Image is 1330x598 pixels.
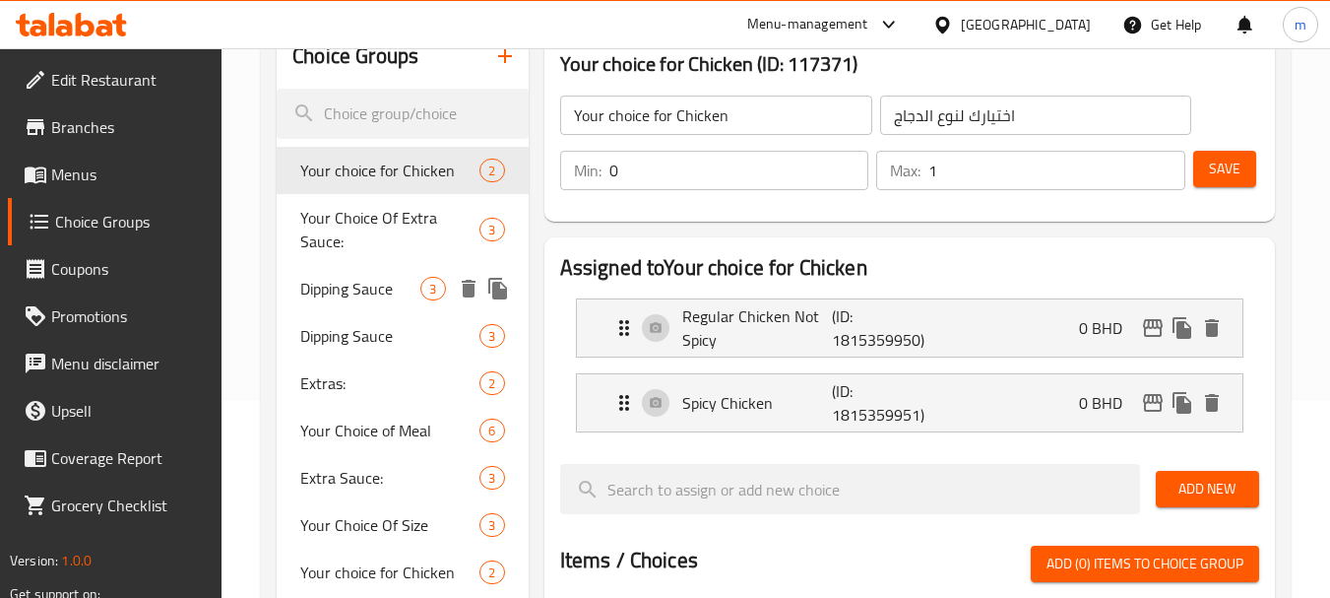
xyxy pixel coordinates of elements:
[479,561,504,584] div: Choices
[8,103,222,151] a: Branches
[8,245,222,293] a: Coupons
[277,265,528,312] div: Dipping Sauce3deleteduplicate
[8,198,222,245] a: Choice Groups
[1031,546,1259,582] button: Add (0) items to choice group
[51,446,207,470] span: Coverage Report
[277,360,528,407] div: Extras:2
[1138,313,1168,343] button: edit
[51,257,207,281] span: Coupons
[61,548,92,573] span: 1.0.0
[1197,313,1227,343] button: delete
[1209,157,1240,181] span: Save
[1172,477,1243,501] span: Add New
[1197,388,1227,418] button: delete
[1168,313,1197,343] button: duplicate
[51,494,207,517] span: Grocery Checklist
[454,274,483,303] button: delete
[577,374,1242,432] div: Expand
[1295,14,1306,35] span: m
[8,387,222,434] a: Upsell
[479,159,504,182] div: Choices
[832,379,932,427] p: (ID: 1815359951)
[961,14,1091,35] div: [GEOGRAPHIC_DATA]
[8,56,222,103] a: Edit Restaurant
[1138,388,1168,418] button: edit
[55,210,207,233] span: Choice Groups
[8,434,222,482] a: Coverage Report
[300,324,479,348] span: Dipping Sauce
[51,352,207,375] span: Menu disclaimer
[480,162,503,180] span: 2
[51,163,207,186] span: Menus
[51,115,207,139] span: Branches
[300,419,479,442] span: Your Choice of Meal
[479,324,504,348] div: Choices
[480,422,503,440] span: 6
[560,291,1259,365] li: Expand
[300,466,479,490] span: Extra Sauce:
[292,41,418,71] h2: Choice Groups
[560,546,698,575] h2: Items / Choices
[574,159,602,182] p: Min:
[277,454,528,501] div: Extra Sauce:3
[560,365,1259,440] li: Expand
[479,218,504,241] div: Choices
[832,304,932,352] p: (ID: 1815359950)
[747,13,868,36] div: Menu-management
[421,280,444,299] span: 3
[479,371,504,395] div: Choices
[1046,552,1243,576] span: Add (0) items to choice group
[480,221,503,239] span: 3
[277,501,528,549] div: Your Choice Of Size3
[480,516,503,535] span: 3
[277,89,528,139] input: search
[1079,391,1138,415] p: 0 BHD
[480,374,503,393] span: 2
[560,48,1259,80] h3: Your choice for Chicken (ID: 117371)
[577,299,1242,357] div: Expand
[1079,316,1138,340] p: 0 BHD
[51,304,207,328] span: Promotions
[300,371,479,395] span: Extras:
[300,277,420,300] span: Dipping Sauce
[51,68,207,92] span: Edit Restaurant
[420,277,445,300] div: Choices
[1156,471,1259,507] button: Add New
[300,561,479,584] span: Your choice for Chicken
[277,194,528,265] div: Your Choice Of Extra Sauce:3
[10,548,58,573] span: Version:
[277,549,528,596] div: Your choice for Chicken2
[1193,151,1256,187] button: Save
[277,312,528,360] div: Dipping Sauce3
[479,513,504,537] div: Choices
[479,466,504,490] div: Choices
[300,513,479,537] span: Your Choice Of Size
[483,274,513,303] button: duplicate
[1168,388,1197,418] button: duplicate
[560,253,1259,283] h2: Assigned to Your choice for Chicken
[300,206,479,253] span: Your Choice Of Extra Sauce:
[682,304,833,352] p: Regular Chicken Not Spicy
[300,159,479,182] span: Your choice for Chicken
[560,464,1140,514] input: search
[480,327,503,346] span: 3
[890,159,920,182] p: Max:
[480,469,503,488] span: 3
[277,407,528,454] div: Your Choice of Meal6
[480,564,503,582] span: 2
[277,147,528,194] div: Your choice for Chicken2
[51,399,207,423] span: Upsell
[8,482,222,529] a: Grocery Checklist
[8,151,222,198] a: Menus
[8,340,222,387] a: Menu disclaimer
[479,419,504,442] div: Choices
[682,391,833,415] p: Spicy Chicken
[8,293,222,340] a: Promotions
